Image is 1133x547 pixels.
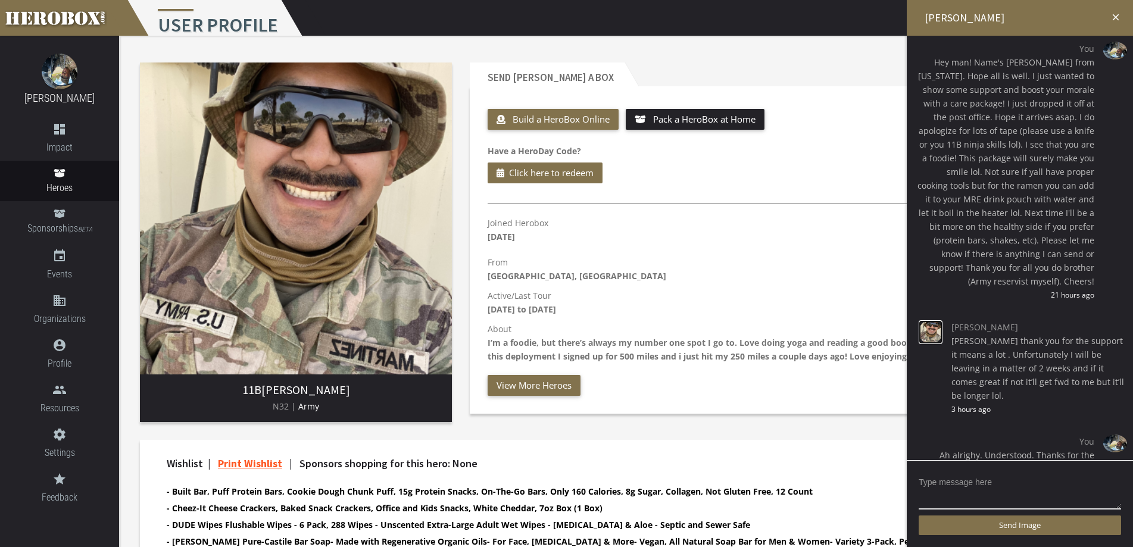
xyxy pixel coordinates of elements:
[1110,12,1121,23] i: close
[626,109,764,130] button: Pack a HeroBox at Home
[488,109,619,130] button: Build a HeroBox Online
[488,375,580,396] button: View More Heroes
[167,486,813,497] b: - Built Bar, Puff Protein Bars, Cookie Dough Chunk Puff, 15g Protein Snacks, On-The-Go Bars, Only...
[488,304,556,315] b: [DATE] to [DATE]
[167,519,750,530] b: - DUDE Wipes Flushable Wipes - 6 Pack, 288 Wipes - Unscented Extra-Large Adult Wet Wipes - [MEDIC...
[653,113,756,125] span: Pack a HeroBox at Home
[916,435,1094,448] span: You
[149,383,442,396] h3: [PERSON_NAME]
[208,457,211,470] span: |
[242,382,261,397] span: 11B
[24,92,95,104] a: [PERSON_NAME]
[916,42,1094,55] span: You
[488,145,581,157] b: Have a HeroDay Code?
[916,55,1094,288] span: Hey man! Name's [PERSON_NAME] from [US_STATE]. Hope all is well. I just wanted to show some suppo...
[78,226,92,233] small: BETA
[509,165,594,180] span: Click here to redeem
[488,162,603,183] button: Click here to redeem
[999,520,1041,530] span: Send Image
[488,270,666,282] b: [GEOGRAPHIC_DATA], [GEOGRAPHIC_DATA]
[42,54,77,89] img: image
[488,289,1094,316] p: Active/Last Tour
[488,322,1094,363] p: About
[488,231,515,242] b: [DATE]
[470,62,625,86] h2: Send [PERSON_NAME] a Box
[1103,42,1127,60] img: image
[488,255,1094,283] p: From
[167,501,1065,515] li: Cheez-It Cheese Crackers, Baked Snack Crackers, Office and Kids Snacks, White Cheddar, 7oz Box (1...
[273,401,296,412] span: N32 |
[167,536,1037,547] b: - [PERSON_NAME] Pure-Castile Bar Soap- Made with Regenerative Organic Oils- For Face, [MEDICAL_DA...
[951,334,1124,402] span: [PERSON_NAME] thank you for the support it means a lot . Unfortunately I will be leaving in a mat...
[1103,435,1127,452] img: image
[167,458,1065,470] h4: Wishlist
[218,457,282,470] a: Print Wishlist
[488,216,548,243] p: Joined Herobox
[167,485,1065,498] li: Built Bar, Puff Protein Bars, Cookie Dough Chunk Puff, 15g Protein Snacks, On-The-Go Bars, Only 1...
[916,288,1094,302] span: 21 hours ago
[298,401,319,412] span: Army
[951,402,1124,416] span: 3 hours ago
[513,113,610,125] span: Build a HeroBox Online
[919,320,942,344] img: image
[140,62,452,374] img: image
[470,62,1112,414] section: Send Ulises a Box
[167,502,603,514] b: - Cheez-It Cheese Crackers, Baked Snack Crackers, Office and Kids Snacks, White Cheddar, 7oz Box ...
[916,448,1094,517] span: Ah alrighy. Understood. Thanks for the update. I think usually it takes 12-14 days to arrive haha...
[289,457,292,470] span: |
[299,457,477,470] span: Sponsors shopping for this hero: None
[951,320,1124,334] span: [PERSON_NAME]
[167,518,1065,532] li: DUDE Wipes Flushable Wipes - 6 Pack, 288 Wipes - Unscented Extra-Large Adult Wet Wipes - Vitamin-...
[488,337,1076,362] b: I’m a foodie, but there’s always my number one spot I go to. Love doing yoga and reading a good b...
